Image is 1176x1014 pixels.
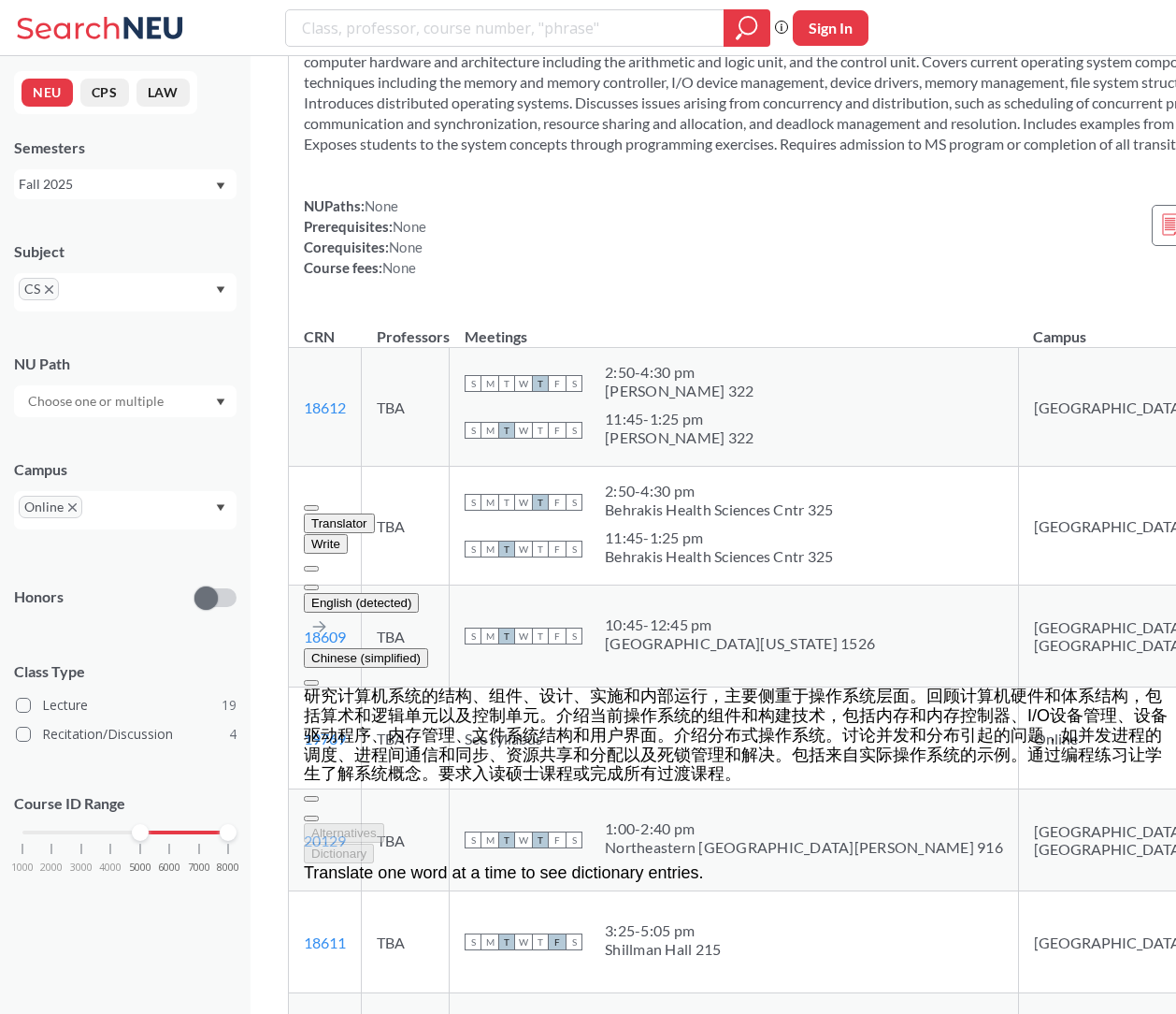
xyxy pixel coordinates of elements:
div: 11:45 - 1:25 pm [605,410,753,428]
div: CRN [304,326,335,347]
p: Honors [14,587,64,608]
span: 4000 [99,862,122,873]
div: Semesters [14,138,237,158]
label: Recitation/Discussion [16,722,237,746]
span: W [515,375,532,392]
input: Choose one or multiple [19,390,176,413]
th: Meetings [450,308,1019,348]
span: T [532,422,549,439]
span: Class Type [14,661,237,682]
svg: magnifying glass [736,15,758,41]
a: 18611 [304,934,346,951]
p: Course ID Range [14,793,237,815]
span: S [465,375,481,392]
div: NUPaths: Prerequisites: Corequisites: Course fees: [304,196,426,278]
span: T [498,375,515,392]
span: 8000 [217,862,239,873]
span: T [498,934,515,950]
span: 1000 [11,862,34,873]
span: 7000 [188,862,210,873]
span: F [549,422,566,439]
td: TBA [362,891,450,993]
span: S [566,422,582,439]
div: [PERSON_NAME] 322 [605,428,753,447]
span: T [532,375,549,392]
span: 3000 [70,862,93,873]
span: CSX to remove pill [19,278,59,300]
div: OnlineX to remove pillDropdown arrow [14,491,237,529]
div: Dropdown arrow [14,385,237,417]
span: None [365,197,398,214]
span: 2000 [40,862,63,873]
span: 19 [222,695,237,716]
svg: X to remove pill [45,285,53,294]
div: magnifying glass [724,9,770,47]
th: Professors [362,308,450,348]
button: LAW [136,79,190,107]
span: T [532,934,549,950]
button: NEU [22,79,73,107]
div: NU Path [14,354,237,374]
span: W [515,422,532,439]
div: 2:50 - 4:30 pm [605,482,833,500]
span: 6000 [158,862,180,873]
span: M [481,934,498,950]
div: Fall 2025Dropdown arrow [14,169,237,199]
button: CPS [80,79,129,107]
div: [PERSON_NAME] 322 [605,382,753,400]
div: Shillman Hall 215 [605,940,721,959]
a: 18612 [304,398,346,416]
span: S [566,375,582,392]
td: TBA [362,467,450,586]
span: None [382,259,416,276]
span: F [549,934,566,950]
span: 4 [229,724,237,745]
svg: Dropdown arrow [216,504,225,512]
span: W [515,934,532,950]
span: OnlineX to remove pill [19,496,82,518]
span: M [481,375,498,392]
div: Campus [14,459,237,480]
span: S [566,934,582,950]
div: Fall 2025 [19,174,214,195]
svg: Dropdown arrow [216,398,225,406]
span: T [498,422,515,439]
span: S [465,934,481,950]
button: Sign In [793,10,868,46]
span: M [481,422,498,439]
svg: Dropdown arrow [216,182,225,190]
span: None [393,218,426,235]
td: TBA [362,348,450,467]
span: None [389,239,423,255]
label: Lecture [16,693,237,717]
span: F [549,375,566,392]
div: 3:25 - 5:05 pm [605,921,721,940]
div: Subject [14,241,237,262]
span: S [465,422,481,439]
div: CSX to remove pillDropdown arrow [14,273,237,311]
span: 5000 [129,862,151,873]
svg: X to remove pill [68,503,77,512]
svg: Dropdown arrow [216,286,225,294]
input: Class, professor, course number, "phrase" [300,12,710,44]
div: 2:50 - 4:30 pm [605,363,753,382]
